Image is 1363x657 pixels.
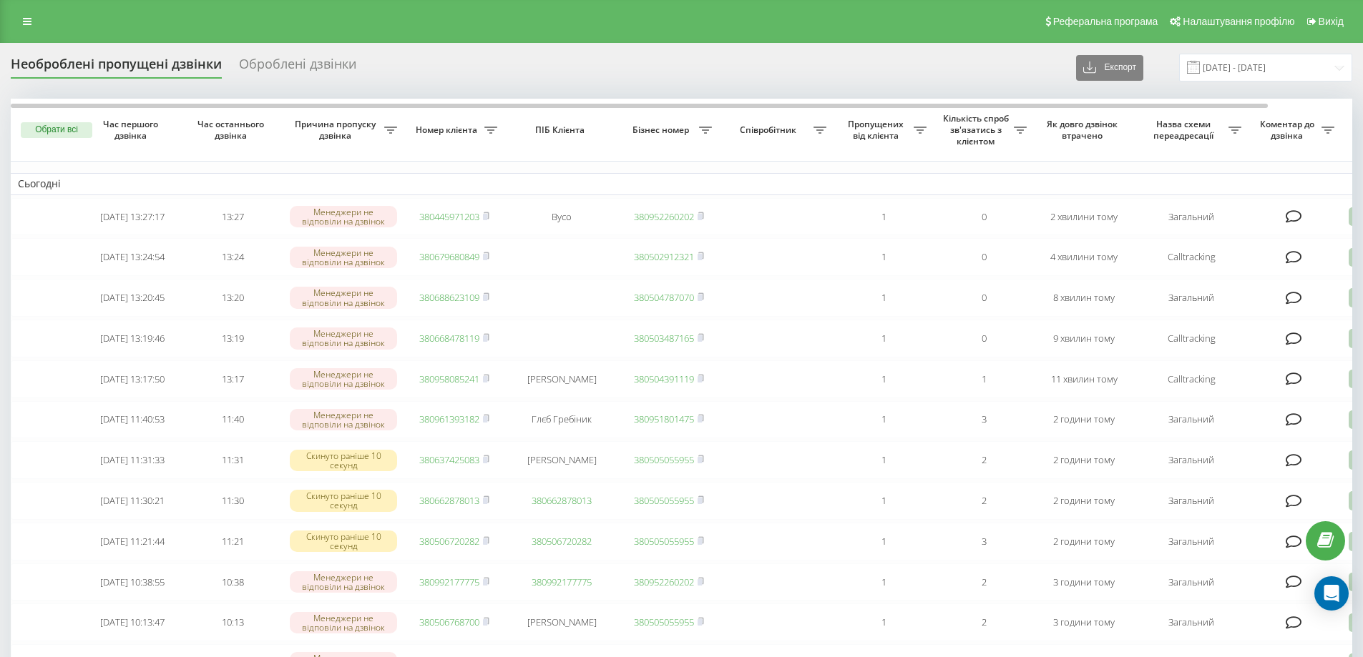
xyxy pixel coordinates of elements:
[1256,119,1322,141] span: Коментар до дзвінка
[504,198,619,236] td: Вусо
[1076,55,1143,81] button: Експорт
[934,401,1034,439] td: 3
[532,576,592,588] a: 380992177775
[504,441,619,479] td: [PERSON_NAME]
[182,563,283,601] td: 10:38
[834,563,934,601] td: 1
[634,535,694,548] a: 380505055955
[82,563,182,601] td: [DATE] 10:38:55
[1034,523,1134,560] td: 2 години тому
[419,291,479,304] a: 380688623109
[290,206,397,227] div: Менеджери не відповіли на дзвінок
[834,482,934,520] td: 1
[834,279,934,317] td: 1
[1141,119,1228,141] span: Назва схеми переадресації
[182,320,283,357] td: 13:19
[21,122,92,138] button: Обрати всі
[1034,279,1134,317] td: 8 хвилин тому
[82,279,182,317] td: [DATE] 13:20:45
[1134,401,1249,439] td: Загальний
[626,124,699,136] span: Бізнес номер
[182,401,283,439] td: 11:40
[1034,441,1134,479] td: 2 години тому
[290,490,397,511] div: Скинуто раніше 10 секунд
[834,320,934,357] td: 1
[532,535,592,548] a: 380506720282
[634,616,694,628] a: 380505055955
[419,576,479,588] a: 380992177775
[504,603,619,641] td: [PERSON_NAME]
[934,441,1034,479] td: 2
[634,494,694,507] a: 380505055955
[834,401,934,439] td: 1
[1034,198,1134,236] td: 2 хвилини тому
[419,413,479,425] a: 380961393182
[82,482,182,520] td: [DATE] 11:30:21
[1134,482,1249,520] td: Загальний
[290,612,397,633] div: Менеджери не відповіли на дзвінок
[634,210,694,223] a: 380952260202
[82,238,182,276] td: [DATE] 13:24:54
[182,441,283,479] td: 11:31
[1134,441,1249,479] td: Загальний
[634,372,694,385] a: 380504391119
[182,482,283,520] td: 11:30
[419,210,479,223] a: 380445971203
[411,124,484,136] span: Номер клієнта
[1045,119,1123,141] span: Як довго дзвінок втрачено
[290,530,397,552] div: Скинуто раніше 10 секунд
[182,238,283,276] td: 13:24
[82,523,182,560] td: [DATE] 11:21:44
[517,124,607,136] span: ПІБ Клієнта
[182,198,283,236] td: 13:27
[934,198,1034,236] td: 0
[290,327,397,349] div: Менеджери не відповіли на дзвінок
[419,535,479,548] a: 380506720282
[1134,523,1249,560] td: Загальний
[532,494,592,507] a: 380662878013
[82,360,182,398] td: [DATE] 13:17:50
[1134,563,1249,601] td: Загальний
[834,360,934,398] td: 1
[726,124,814,136] span: Співробітник
[941,113,1014,147] span: Кількість спроб зв'язатись з клієнтом
[1183,16,1294,27] span: Налаштування профілю
[934,320,1034,357] td: 0
[290,368,397,390] div: Менеджери не відповіли на дзвінок
[1134,238,1249,276] td: Calltracking
[934,238,1034,276] td: 0
[419,332,479,345] a: 380668478119
[841,119,914,141] span: Пропущених від клієнта
[634,453,694,466] a: 380505055955
[934,482,1034,520] td: 2
[1134,320,1249,357] td: Calltracking
[934,603,1034,641] td: 2
[290,119,384,141] span: Причина пропуску дзвінка
[82,401,182,439] td: [DATE] 11:40:53
[419,250,479,263] a: 380679680849
[934,360,1034,398] td: 1
[290,571,397,593] div: Менеджери не відповіли на дзвінок
[419,453,479,466] a: 380637425083
[934,523,1034,560] td: 3
[82,603,182,641] td: [DATE] 10:13:47
[634,250,694,263] a: 380502912321
[934,279,1034,317] td: 0
[834,238,934,276] td: 1
[1034,482,1134,520] td: 2 години тому
[194,119,271,141] span: Час останнього дзвінка
[934,563,1034,601] td: 2
[834,603,934,641] td: 1
[634,332,694,345] a: 380503487165
[504,360,619,398] td: [PERSON_NAME]
[82,198,182,236] td: [DATE] 13:27:17
[1034,238,1134,276] td: 4 хвилини тому
[82,441,182,479] td: [DATE] 11:31:33
[634,413,694,425] a: 380951801475
[290,450,397,471] div: Скинуто раніше 10 секунд
[1319,16,1344,27] span: Вихід
[82,320,182,357] td: [DATE] 13:19:46
[94,119,171,141] span: Час першого дзвінка
[182,603,283,641] td: 10:13
[419,494,479,507] a: 380662878013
